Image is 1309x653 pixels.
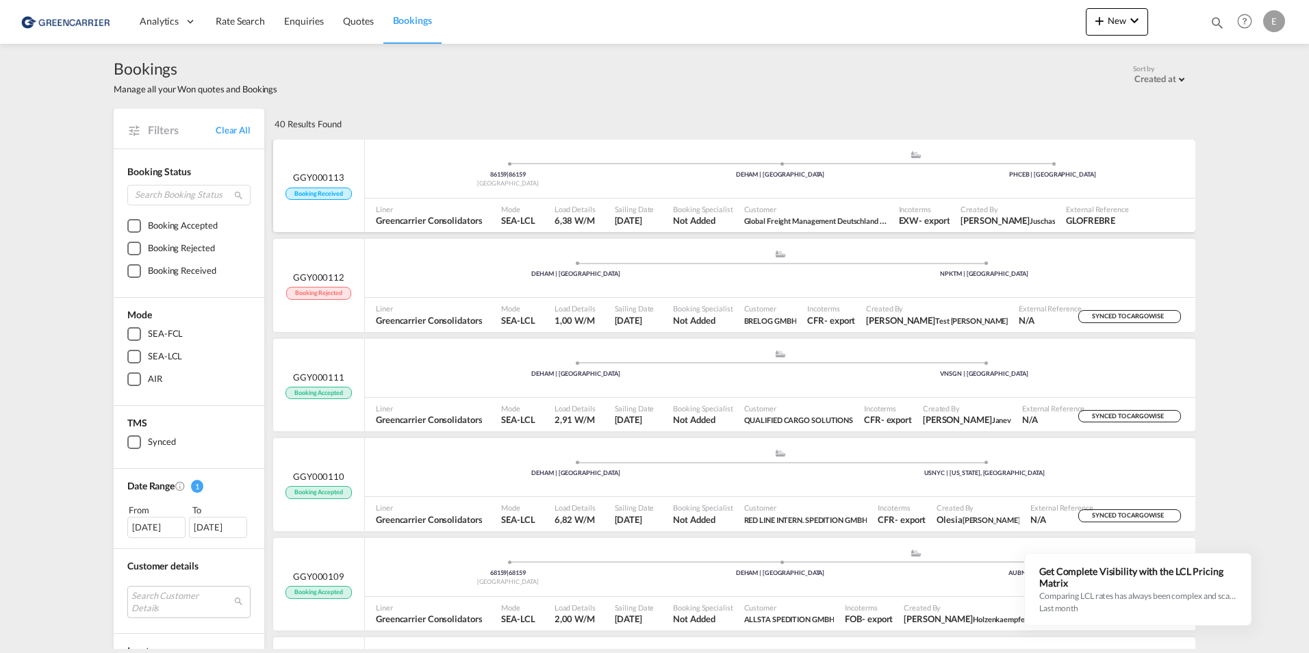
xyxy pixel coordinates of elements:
div: NPKTM | [GEOGRAPHIC_DATA] [780,270,1189,279]
md-icon: icon-plus 400-fg [1091,12,1108,29]
span: Isabel Test Huebner [866,314,1008,326]
div: DEHAM | [GEOGRAPHIC_DATA] [372,370,780,379]
span: Sailing Date [615,602,654,613]
div: From [127,503,188,517]
div: - export [881,413,912,426]
span: SEA-LCL [501,314,535,326]
span: GGY000110 [293,470,344,483]
span: Greencarrier Consolidators [376,214,482,227]
div: GGY000110 Booking Accepted assets/icons/custom/ship-fill.svgassets/icons/custom/roll-o-plane.svgP... [273,438,1195,531]
div: icon-magnify [1210,15,1225,36]
span: QUALIFIED CARGO SOLUTIONS [744,415,854,424]
div: VNSGN | [GEOGRAPHIC_DATA] [780,370,1189,379]
span: Sailing Date [615,303,654,313]
span: Load Details [555,602,596,613]
span: 86159 [509,170,526,178]
span: Date Range [127,480,175,491]
span: Created By [904,602,1028,613]
span: SEA-LCL [501,413,535,426]
span: Bianca Holzenkaempfer [904,613,1028,625]
span: External Reference [1019,303,1081,313]
span: SYNCED TO CARGOWISE [1092,412,1167,425]
span: CFR export [807,314,855,326]
span: Janev [992,415,1012,424]
span: Liner [376,403,482,413]
div: Customer details [127,559,251,573]
span: SYNCED TO CARGOWISE [1092,312,1167,325]
span: Greencarrier Consolidators [376,314,482,326]
span: Booking Specialist [673,204,733,214]
div: AIR [148,372,162,386]
span: Manage all your Won quotes and Bookings [114,83,277,95]
span: Sailing Date [615,502,654,513]
span: Mode [501,303,535,313]
span: Holzenkaempfer [973,615,1028,624]
span: Mode [127,309,152,320]
span: Bookings [393,14,432,26]
md-icon: assets/icons/custom/ship-fill.svg [772,251,789,257]
md-checkbox: AIR [127,372,251,386]
span: Incoterms [899,204,950,214]
input: Search Booking Status [127,185,251,205]
span: 21 Sep 2025 [615,513,654,526]
div: [DATE] [189,517,247,537]
span: | [507,170,509,178]
md-icon: assets/icons/custom/ship-fill.svg [772,350,789,357]
span: RED LINE INTERN. SPEDITION GMBH [744,513,867,526]
span: CFR export [864,413,912,426]
div: DEHAM | [GEOGRAPHIC_DATA] [644,170,917,179]
span: N/A [1019,314,1081,326]
span: N/A [1030,513,1093,526]
span: Enquiries [284,15,324,27]
div: AUBNE | [GEOGRAPHIC_DATA] [916,569,1189,578]
span: Load Details [555,403,596,413]
span: Olesia Shevchuk [937,513,1019,526]
span: BRELOG GMBH [744,316,797,325]
span: Not Added [673,513,733,526]
span: Heino Juschas [961,214,1055,227]
span: RED LINE INTERN. SPEDITION GMBH [744,515,867,524]
div: CFR [807,314,824,326]
span: Created By [937,502,1019,513]
div: - export [919,214,950,227]
div: SYNCED TO CARGOWISE [1078,410,1181,423]
span: Liner [376,602,482,613]
div: USNYC | [US_STATE], [GEOGRAPHIC_DATA] [780,469,1189,478]
span: Mode [501,204,535,214]
span: Incoterms [878,502,926,513]
div: Booking Rejected [148,242,214,255]
span: Filters [148,123,216,138]
span: Quotes [343,15,373,27]
span: Booking Specialist [673,403,733,413]
span: Greencarrier Consolidators [376,413,482,426]
span: FOB export [845,613,893,625]
span: Booking Specialist [673,502,733,513]
span: Customer [744,204,888,214]
span: 68159 [509,569,526,576]
span: SEA-LCL [501,214,535,227]
span: From To [DATE][DATE] [127,503,251,537]
span: Customer [744,403,854,413]
span: 6,82 W/M [555,514,595,525]
span: Test [PERSON_NAME] [935,316,1008,325]
span: Booking Accepted [285,586,351,599]
div: Booking Received [148,264,216,278]
span: Booking Accepted [285,387,351,400]
div: 40 Results Found [275,109,341,139]
div: CFR [864,413,881,426]
span: Liner [376,303,482,313]
span: Sailing Date [615,403,654,413]
md-icon: icon-magnify [1210,15,1225,30]
span: Filip Janev [923,413,1011,426]
span: Global Freight Management Deutschland GmbH [744,215,901,226]
span: Incoterms [807,303,855,313]
span: 68159 [490,569,509,576]
span: Created By [866,303,1008,313]
span: Bookings [114,57,277,79]
span: TMS [127,417,147,428]
div: E [1263,10,1285,32]
div: Created at [1134,73,1176,84]
span: Booking Accepted [285,486,351,499]
span: Booking Specialist [673,303,733,313]
span: N/A [1022,413,1084,426]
